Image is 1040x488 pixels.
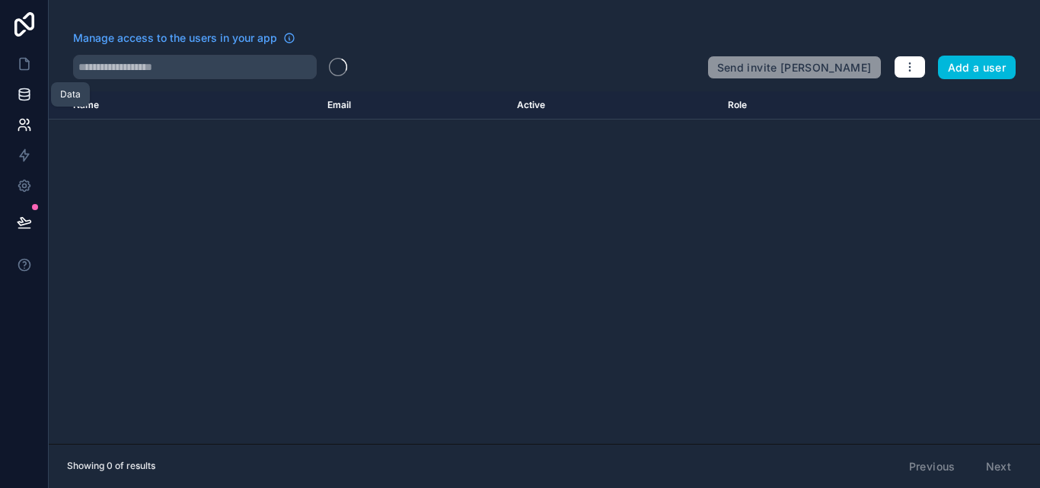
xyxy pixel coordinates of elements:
span: Manage access to the users in your app [73,30,277,46]
a: Manage access to the users in your app [73,30,295,46]
th: Name [49,91,318,120]
th: Email [318,91,509,120]
div: scrollable content [49,91,1040,444]
th: Role [719,91,888,120]
button: Add a user [938,56,1016,80]
th: Active [508,91,719,120]
div: Data [60,88,81,100]
span: Showing 0 of results [67,460,155,472]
